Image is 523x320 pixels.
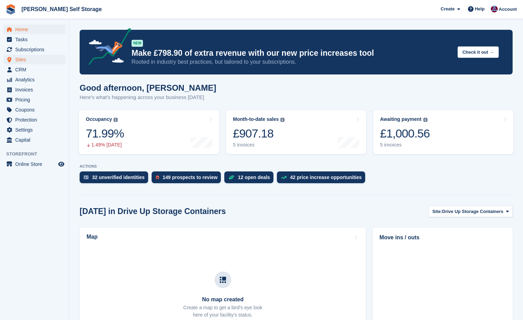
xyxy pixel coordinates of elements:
p: Make £798.90 of extra revenue with our new price increases tool [132,48,452,58]
a: menu [3,125,65,135]
p: Here's what's happening across your business [DATE] [80,94,216,101]
img: price_increase_opportunities-93ffe204e8149a01c8c9dc8f82e8f89637d9d84a8eef4429ea346261dce0b2c0.svg [281,176,287,179]
span: Pricing [15,95,57,105]
h2: Map [87,234,98,240]
div: 149 prospects to review [163,175,218,180]
a: 32 unverified identities [80,171,152,187]
a: menu [3,135,65,145]
a: Awaiting payment £1,000.56 5 invoices [373,110,513,154]
div: Month-to-date sales [233,116,279,122]
span: Sites [15,55,57,64]
span: Settings [15,125,57,135]
div: 5 invoices [233,142,285,148]
a: menu [3,75,65,85]
span: Invoices [15,85,57,95]
div: £1,000.56 [380,126,430,141]
span: Home [15,25,57,34]
div: Occupancy [86,116,112,122]
span: Site: [432,208,442,215]
a: menu [3,159,65,169]
div: 42 price increase opportunities [290,175,362,180]
button: Site: Drive Up Storage Containers [429,206,513,217]
span: Analytics [15,75,57,85]
span: Protection [15,115,57,125]
p: Create a map to get a bird's eye look here of your facility's status. [183,304,262,319]
div: Awaiting payment [380,116,422,122]
a: Preview store [57,160,65,168]
a: menu [3,35,65,44]
button: Check it out → [458,46,499,58]
h2: [DATE] in Drive Up Storage Containers [80,207,226,216]
a: menu [3,85,65,95]
div: 5 invoices [380,142,430,148]
a: Occupancy 71.99% 1.49% [DATE] [79,110,219,154]
span: Storefront [6,151,69,158]
a: Month-to-date sales £907.18 5 invoices [226,110,366,154]
img: map-icn-33ee37083ee616e46c38cad1a60f524a97daa1e2b2c8c0bc3eb3415660979fc1.svg [220,277,226,283]
a: menu [3,25,65,34]
img: verify_identity-adf6edd0f0f0b5bbfe63781bf79b02c33cf7c696d77639b501bdc392416b5a36.svg [84,175,89,179]
div: NEW [132,40,143,47]
img: icon-info-grey-7440780725fd019a000dd9b08b2336e03edf1995a4989e88bcd33f0948082b44.svg [114,118,118,122]
a: 12 open deals [224,171,277,187]
img: price-adjustments-announcement-icon-8257ccfd72463d97f412b2fc003d46551f7dbcb40ab6d574587a9cd5c0d94... [83,28,131,68]
span: Drive Up Storage Containers [442,208,503,215]
a: menu [3,95,65,105]
span: CRM [15,65,57,74]
p: ACTIONS [80,164,513,169]
h1: Good afternoon, [PERSON_NAME] [80,83,216,92]
img: prospect-51fa495bee0391a8d652442698ab0144808aea92771e9ea1ae160a38d050c398.svg [156,175,159,179]
img: stora-icon-8386f47178a22dfd0bd8f6a31ec36ba5ce8667c1dd55bd0f319d3a0aa187defe.svg [6,4,16,15]
span: Subscriptions [15,45,57,54]
img: icon-info-grey-7440780725fd019a000dd9b08b2336e03edf1995a4989e88bcd33f0948082b44.svg [423,118,427,122]
span: Create [441,6,454,12]
div: 32 unverified identities [92,175,145,180]
a: 42 price increase opportunities [277,171,369,187]
img: Tracy Bailey [491,6,498,12]
a: menu [3,45,65,54]
span: Online Store [15,159,57,169]
span: Capital [15,135,57,145]
span: Account [499,6,517,13]
img: icon-info-grey-7440780725fd019a000dd9b08b2336e03edf1995a4989e88bcd33f0948082b44.svg [280,118,285,122]
span: Tasks [15,35,57,44]
span: Coupons [15,105,57,115]
div: 1.49% [DATE] [86,142,124,148]
a: menu [3,105,65,115]
a: menu [3,115,65,125]
span: Help [475,6,485,12]
h2: Move ins / outs [379,233,506,242]
div: 71.99% [86,126,124,141]
h3: No map created [183,296,262,303]
a: [PERSON_NAME] Self Storage [19,3,105,15]
p: Rooted in industry best practices, but tailored to your subscriptions. [132,58,452,66]
a: menu [3,65,65,74]
a: 149 prospects to review [152,171,225,187]
a: menu [3,55,65,64]
div: 12 open deals [238,175,270,180]
img: deal-1b604bf984904fb50ccaf53a9ad4b4a5d6e5aea283cecdc64d6e3604feb123c2.svg [228,175,234,180]
div: £907.18 [233,126,285,141]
